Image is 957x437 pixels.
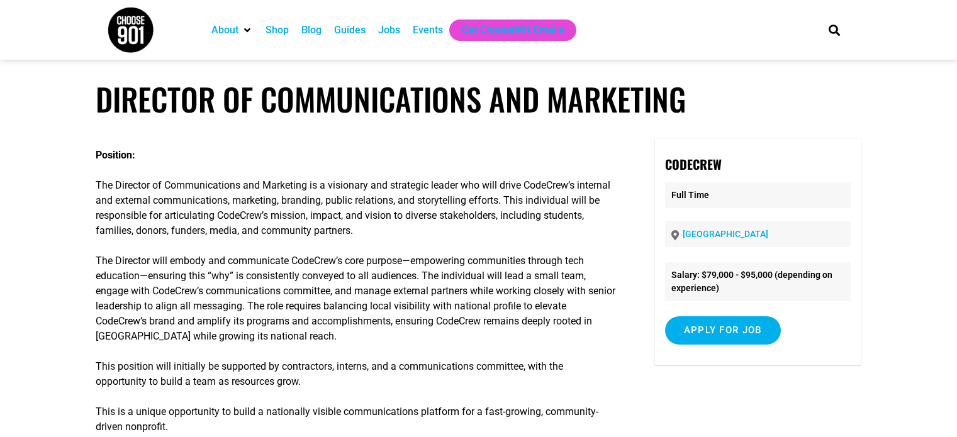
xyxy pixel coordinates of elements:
[96,253,616,344] p: The Director will embody and communicate CodeCrew’s core purpose—empowering communities through t...
[96,404,616,434] p: This is a unique opportunity to build a nationally visible communications platform for a fast-gro...
[665,182,851,208] p: Full Time
[462,23,564,38] a: Get Choose901 Emails
[211,23,238,38] a: About
[301,23,322,38] a: Blog
[665,316,781,345] input: Apply for job
[96,80,861,118] h1: Director of Communications and Marketing
[266,23,289,38] a: Shop
[665,262,851,301] li: Salary: $79,000 - $95,000 (depending on experience)
[96,149,135,161] strong: Position:
[96,178,616,238] p: The Director of Communications and Marketing is a visionary and strategic leader who will drive C...
[205,19,807,41] nav: Main nav
[205,19,259,41] div: About
[413,23,443,38] a: Events
[665,155,722,174] strong: CodeCrew
[824,19,844,40] div: Search
[378,23,400,38] a: Jobs
[96,359,616,389] p: This position will initially be supported by contractors, interns, and a communications committee...
[683,229,768,239] a: [GEOGRAPHIC_DATA]
[334,23,366,38] a: Guides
